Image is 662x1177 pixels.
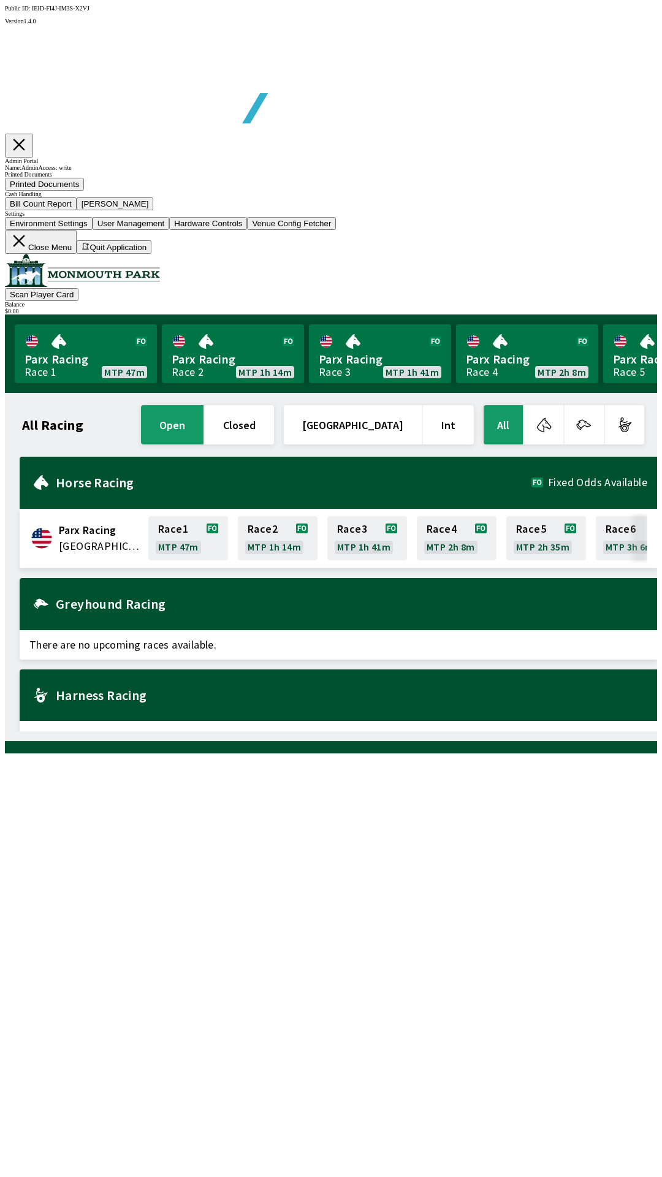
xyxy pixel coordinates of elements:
[32,5,89,12] span: IEID-FI4J-IM3S-X2VJ
[5,197,77,210] button: Bill Count Report
[77,197,154,210] button: [PERSON_NAME]
[162,324,304,383] a: Parx RacingRace 2MTP 1h 14m
[613,367,645,377] div: Race 5
[5,158,657,164] div: Admin Portal
[516,542,569,552] span: MTP 2h 35m
[172,351,294,367] span: Parx Racing
[33,25,385,154] img: global tote logo
[5,191,657,197] div: Cash Handling
[337,542,390,552] span: MTP 1h 41m
[141,405,204,444] button: open
[5,288,78,301] button: Scan Player Card
[5,178,84,191] button: Printed Documents
[5,308,657,314] div: $ 0.00
[56,599,647,609] h2: Greyhound Racing
[93,217,170,230] button: User Management
[205,405,274,444] button: closed
[427,524,457,534] span: Race 4
[5,164,657,171] div: Name: Admin Access: write
[284,405,422,444] button: [GEOGRAPHIC_DATA]
[59,522,141,538] span: Parx Racing
[25,351,147,367] span: Parx Racing
[248,524,278,534] span: Race 2
[15,324,157,383] a: Parx RacingRace 1MTP 47m
[337,524,367,534] span: Race 3
[427,542,475,552] span: MTP 2h 8m
[506,516,586,560] a: Race5MTP 2h 35m
[327,516,407,560] a: Race3MTP 1h 41m
[5,5,657,12] div: Public ID:
[456,324,598,383] a: Parx RacingRace 4MTP 2h 8m
[319,367,351,377] div: Race 3
[484,405,523,444] button: All
[20,630,657,660] span: There are no upcoming races available.
[417,516,496,560] a: Race4MTP 2h 8m
[5,171,657,178] div: Printed Documents
[248,542,301,552] span: MTP 1h 14m
[104,367,145,377] span: MTP 47m
[466,351,588,367] span: Parx Racing
[172,367,204,377] div: Race 2
[5,18,657,25] div: Version 1.4.0
[423,405,474,444] button: Int
[169,217,247,230] button: Hardware Controls
[606,542,654,552] span: MTP 3h 6m
[538,367,586,377] span: MTP 2h 8m
[148,516,228,560] a: Race1MTP 47m
[77,240,151,254] button: Quit Application
[59,538,141,554] span: United States
[5,217,93,230] button: Environment Settings
[238,516,318,560] a: Race2MTP 1h 14m
[309,324,451,383] a: Parx RacingRace 3MTP 1h 41m
[5,210,657,217] div: Settings
[5,301,657,308] div: Balance
[466,367,498,377] div: Race 4
[516,524,546,534] span: Race 5
[20,721,657,750] span: There are no upcoming races available.
[25,367,56,377] div: Race 1
[5,230,77,254] button: Close Menu
[56,690,647,700] h2: Harness Racing
[158,524,188,534] span: Race 1
[548,478,647,487] span: Fixed Odds Available
[238,367,292,377] span: MTP 1h 14m
[606,524,636,534] span: Race 6
[22,420,83,430] h1: All Racing
[56,478,531,487] h2: Horse Racing
[386,367,439,377] span: MTP 1h 41m
[247,217,336,230] button: Venue Config Fetcher
[158,542,199,552] span: MTP 47m
[5,254,160,287] img: venue logo
[319,351,441,367] span: Parx Racing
